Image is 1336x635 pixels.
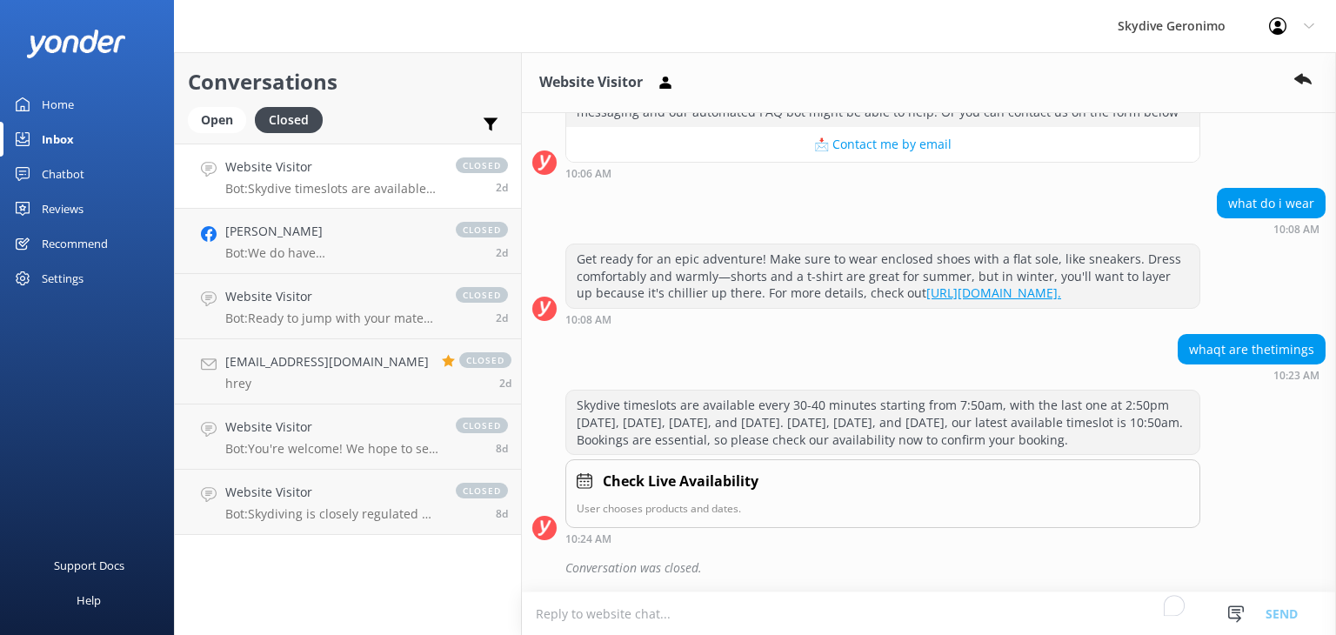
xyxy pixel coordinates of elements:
span: Sep 10 2025 04:20pm (UTC +08:00) Australia/Perth [496,441,508,456]
span: Sep 16 2025 03:38pm (UTC +08:00) Australia/Perth [496,311,508,325]
strong: 10:08 AM [565,315,611,325]
strong: 10:24 AM [565,534,611,545]
h4: Website Visitor [225,157,438,177]
div: Sep 17 2025 10:23am (UTC +08:00) Australia/Perth [1178,369,1326,381]
div: Inbox [42,122,74,157]
div: Open [188,107,246,133]
a: Closed [255,110,331,129]
span: closed [459,352,511,368]
div: Settings [42,261,83,296]
strong: 10:23 AM [1273,371,1319,381]
div: Conversation was closed. [565,553,1326,583]
div: Home [42,87,74,122]
h2: Conversations [188,65,508,98]
a: Website VisitorBot:Skydive timeslots are available every 30-40 minutes starting from 7:50am, with... [175,144,521,209]
a: [URL][DOMAIN_NAME]. [926,284,1061,301]
p: Bot: You're welcome! We hope to see you at Skydive [PERSON_NAME] soon! [225,441,438,457]
div: Skydive timeslots are available every 30-40 minutes starting from 7:50am, with the last one at 2:... [566,391,1199,454]
div: Closed [255,107,323,133]
h4: Website Visitor [225,287,438,306]
p: Bot: Ready to jump with your mates? You can book a group skydive by checking live availability an... [225,311,438,326]
span: Sep 16 2025 01:25pm (UTC +08:00) Australia/Perth [499,376,511,391]
a: Website VisitorBot:Skydiving is closely regulated by the Australian Parachute Federation, with ov... [175,470,521,535]
div: whaqt are thetimings [1179,335,1325,364]
div: Chatbot [42,157,84,191]
span: closed [456,418,508,433]
div: Reviews [42,191,83,226]
h4: Website Visitor [225,418,438,437]
div: Recommend [42,226,108,261]
button: 📩 Contact me by email [566,127,1199,162]
a: Open [188,110,255,129]
div: Help [77,583,101,618]
p: User chooses products and dates. [577,500,1189,517]
p: hrey [225,376,429,391]
div: Support Docs [54,548,124,583]
span: closed [456,157,508,173]
div: Sep 17 2025 10:08am (UTC +08:00) Australia/Perth [565,313,1200,325]
img: yonder-white-logo.png [26,30,126,58]
h4: [PERSON_NAME] [225,222,438,241]
strong: 10:06 AM [565,169,611,179]
a: [EMAIL_ADDRESS][DOMAIN_NAME]hreyclosed2d [175,339,521,404]
h4: Website Visitor [225,483,438,502]
span: Sep 17 2025 10:23am (UTC +08:00) Australia/Perth [496,180,508,195]
span: closed [456,483,508,498]
span: Sep 16 2025 08:01pm (UTC +08:00) Australia/Perth [496,245,508,260]
a: [PERSON_NAME]Bot:We do have [DEMOGRAPHIC_DATA] tandem skydive instructors, but they are not roste... [175,209,521,274]
div: Sep 17 2025 10:08am (UTC +08:00) Australia/Perth [1217,223,1326,235]
span: Sep 10 2025 04:13pm (UTC +08:00) Australia/Perth [496,506,508,521]
div: Get ready for an epic adventure! Make sure to wear enclosed shoes with a flat sole, like sneakers... [566,244,1199,308]
h3: Website Visitor [539,71,643,94]
h4: [EMAIL_ADDRESS][DOMAIN_NAME] [225,352,429,371]
p: Bot: We do have [DEMOGRAPHIC_DATA] tandem skydive instructors, but they are not rostered to work ... [225,245,438,261]
a: Website VisitorBot:You're welcome! We hope to see you at Skydive [PERSON_NAME] soon!closed8d [175,404,521,470]
div: Sep 17 2025 10:24am (UTC +08:00) Australia/Perth [565,532,1200,545]
a: Website VisitorBot:Ready to jump with your mates? You can book a group skydive by checking live a... [175,274,521,339]
p: Bot: Skydiving is closely regulated by the Australian Parachute Federation, with over 70,000 safe... [225,506,438,522]
strong: 10:08 AM [1273,224,1319,235]
p: Bot: Skydive timeslots are available every 30-40 minutes starting from 7:50am, with the last one ... [225,181,438,197]
h4: Check Live Availability [603,471,758,493]
span: closed [456,222,508,237]
textarea: To enrich screen reader interactions, please activate Accessibility in Grammarly extension settings [522,592,1336,635]
div: 2025-09-17T02:34:04.251 [532,553,1326,583]
div: Sep 17 2025 10:06am (UTC +08:00) Australia/Perth [565,167,1200,179]
span: closed [456,287,508,303]
div: what do i wear [1218,189,1325,218]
